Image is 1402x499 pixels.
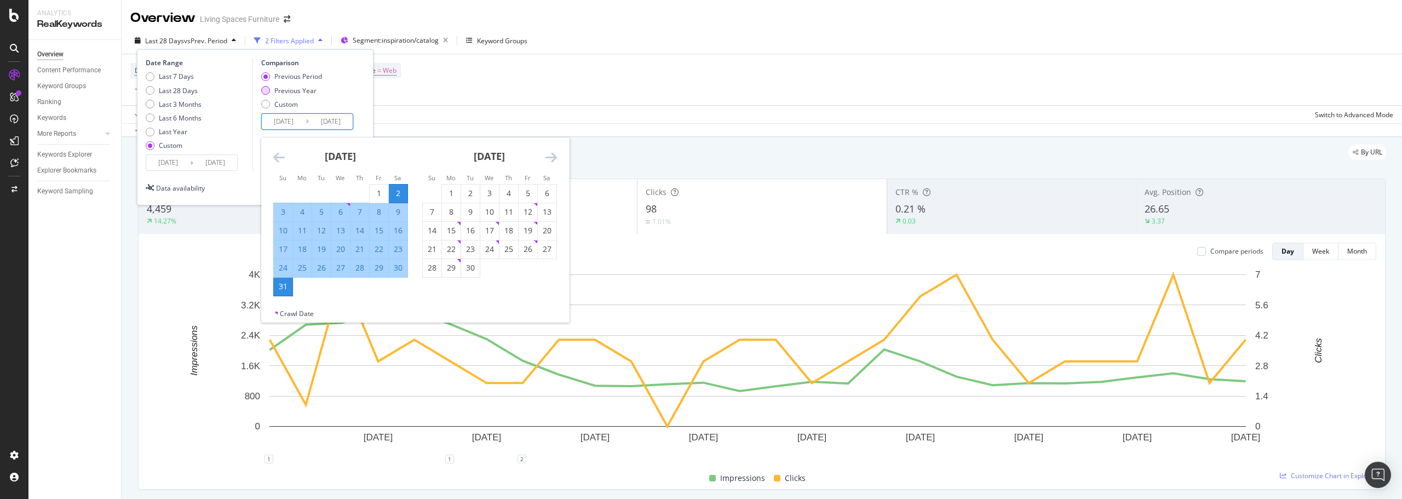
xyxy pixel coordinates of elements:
text: 2.8 [1255,361,1268,371]
text: 4.2 [1255,330,1268,341]
td: Choose Friday, August 1, 2025 as your check-out date. It’s available. [369,184,388,203]
text: Clicks [1313,338,1324,363]
text: 0 [255,421,260,432]
span: = [377,66,381,75]
text: [DATE] [472,432,502,443]
td: Choose Monday, September 1, 2025 as your check-out date. It’s available. [441,184,461,203]
td: Selected. Tuesday, August 19, 2025 [312,240,331,259]
div: 13 [538,207,556,217]
div: Custom [274,100,298,109]
div: 28 [350,262,369,273]
a: Keyword Groups [37,81,113,92]
div: Content Performance [37,65,101,76]
div: Keywords Explorer [37,149,92,160]
a: Content Performance [37,65,113,76]
div: Keyword Sampling [37,186,93,197]
div: 1.01% [652,217,671,226]
div: Data availability [156,183,205,193]
button: Segment:inspiration/catalog [336,32,452,49]
span: vs Prev. Period [184,36,227,45]
span: Avg. Position [1145,187,1191,197]
span: Customize Chart in Explorer [1291,471,1376,480]
small: Tu [318,174,325,182]
td: Choose Tuesday, September 2, 2025 as your check-out date. It’s available. [461,184,480,203]
text: 1.4 [1255,391,1268,402]
div: 9 [389,207,407,217]
div: 11 [293,225,312,236]
div: Previous Period [261,72,322,81]
div: 17 [480,225,499,236]
strong: [DATE] [325,150,356,163]
div: Custom [146,141,202,150]
div: 7 [423,207,441,217]
div: 27 [331,262,350,273]
button: Day [1272,243,1303,260]
div: Last Year [159,127,187,136]
small: We [336,174,344,182]
td: Selected. Tuesday, August 26, 2025 [312,259,331,277]
div: 20 [538,225,556,236]
small: Tu [467,174,474,182]
div: 15 [370,225,388,236]
button: Keyword Groups [462,32,532,49]
div: 2 [518,455,526,463]
div: 29 [442,262,461,273]
div: 21 [350,244,369,255]
div: Last 3 Months [159,100,202,109]
div: Overview [130,9,196,27]
div: 25 [499,244,518,255]
div: 30 [389,262,407,273]
text: [DATE] [1014,432,1044,443]
text: 800 [245,391,260,402]
div: 27 [538,244,556,255]
td: Choose Wednesday, September 17, 2025 as your check-out date. It’s available. [480,221,499,240]
div: 5 [312,207,331,217]
div: 14.27% [154,216,176,226]
span: Clicks [785,472,806,485]
span: By URL [1361,149,1382,156]
div: Previous Year [261,86,322,95]
text: [DATE] [364,432,393,443]
div: 8 [442,207,461,217]
button: Switch to Advanced Mode [1311,106,1393,123]
td: Selected. Sunday, August 3, 2025 [273,203,292,221]
td: Selected. Sunday, August 24, 2025 [273,259,292,277]
div: 26 [519,244,537,255]
div: Calendar [261,137,569,309]
div: 14 [350,225,369,236]
div: Overview [37,49,64,60]
span: 4,459 [147,202,171,215]
div: 22 [442,244,461,255]
td: Selected. Monday, August 11, 2025 [292,221,312,240]
div: 7 [350,207,369,217]
div: Keywords [37,112,66,124]
td: Selected. Sunday, August 10, 2025 [273,221,292,240]
text: [DATE] [906,432,935,443]
div: 5 [519,188,537,199]
td: Choose Monday, September 29, 2025 as your check-out date. It’s available. [441,259,461,277]
text: 3.2K [241,300,261,311]
td: Choose Thursday, September 25, 2025 as your check-out date. It’s available. [499,240,518,259]
div: 24 [274,262,292,273]
text: 7 [1255,269,1260,280]
div: Last 28 Days [159,86,198,95]
td: Selected. Sunday, August 17, 2025 [273,240,292,259]
div: 26 [312,262,331,273]
div: Last Year [146,127,202,136]
small: Mo [297,174,307,182]
td: Selected. Thursday, August 7, 2025 [350,203,369,221]
div: 6 [331,207,350,217]
div: 11 [499,207,518,217]
a: Customize Chart in Explorer [1280,471,1376,480]
div: 3.37 [1152,216,1165,226]
div: Comparison [261,58,357,67]
div: 14 [423,225,441,236]
button: 2 Filters Applied [250,32,327,49]
div: 1 [445,455,454,463]
td: Choose Tuesday, September 16, 2025 as your check-out date. It’s available. [461,221,480,240]
div: 24 [480,244,499,255]
div: 16 [461,225,480,236]
div: 29 [370,262,388,273]
td: Selected. Wednesday, August 13, 2025 [331,221,350,240]
small: Sa [543,174,550,182]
